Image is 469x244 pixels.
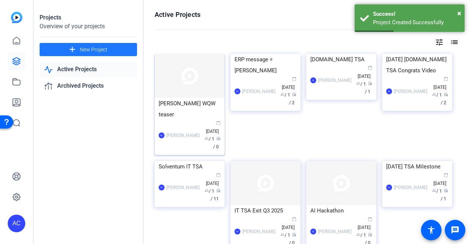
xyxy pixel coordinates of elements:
[318,77,351,84] div: [PERSON_NAME]
[204,136,214,142] span: / 1
[216,136,221,141] span: radio
[386,54,448,76] div: [DATE] [DOMAIN_NAME] TSA Congrats Video
[368,232,372,237] span: radio
[289,92,296,105] span: / 2
[242,228,276,235] div: [PERSON_NAME]
[204,188,209,193] span: group
[432,92,442,98] span: / 1
[216,121,221,125] span: calendar_today
[80,46,107,54] span: New Project
[435,38,444,47] mat-icon: tune
[449,38,458,47] mat-icon: list
[444,188,448,193] span: radio
[280,233,290,238] span: / 1
[292,77,296,81] span: calendar_today
[386,88,392,94] div: AC
[159,185,165,190] div: AC
[213,136,221,149] span: / 0
[242,88,276,95] div: [PERSON_NAME]
[441,92,448,105] span: / 2
[204,136,209,141] span: group
[234,54,296,76] div: ERP message = [PERSON_NAME]
[234,205,296,216] div: IT TSA Exit Q3 2025
[8,215,25,232] div: AC
[310,229,316,234] div: AC
[40,43,137,56] button: New Project
[166,132,200,139] div: [PERSON_NAME]
[234,229,240,234] div: AC
[280,92,285,96] span: group
[40,79,137,94] a: Archived Projects
[432,188,436,193] span: group
[310,205,372,216] div: AI Hackathon
[40,13,137,22] div: Projects
[386,161,448,172] div: [DATE] TSA Milestone
[368,66,372,70] span: calendar_today
[432,92,436,96] span: group
[444,173,448,177] span: calendar_today
[457,8,461,19] button: Close
[292,92,296,96] span: radio
[204,189,214,194] span: / 1
[444,92,448,96] span: radio
[159,161,221,172] div: Solventum IT TSA
[318,228,351,235] div: [PERSON_NAME]
[365,81,372,94] span: / 1
[368,217,372,221] span: calendar_today
[441,189,448,201] span: / 1
[394,88,427,95] div: [PERSON_NAME]
[427,226,436,234] mat-icon: accessibility
[216,173,221,177] span: calendar_today
[155,10,200,19] h1: Active Projects
[159,132,165,138] div: AC
[40,22,137,31] div: Overview of your projects
[310,77,316,83] div: AC
[216,188,221,193] span: radio
[356,81,366,87] span: / 1
[159,98,221,120] div: [PERSON_NAME] WQW teaser
[373,10,459,18] div: Success!
[433,173,448,186] span: [DATE]
[280,232,285,237] span: group
[292,217,296,221] span: calendar_today
[40,62,137,77] a: Active Projects
[356,81,361,85] span: group
[356,233,366,238] span: / 1
[280,92,290,98] span: / 1
[451,226,459,234] mat-icon: message
[206,173,221,186] span: [DATE]
[373,18,459,27] div: Project Created Successfully
[432,189,442,194] span: / 1
[234,88,240,94] div: AC
[310,54,372,65] div: [DOMAIN_NAME] TSA
[457,9,461,18] span: ×
[394,184,427,191] div: [PERSON_NAME]
[11,12,22,23] img: blue-gradient.svg
[386,185,392,190] div: AC
[368,81,372,85] span: radio
[68,45,77,54] mat-icon: add
[444,77,448,81] span: calendar_today
[211,189,221,201] span: / 11
[356,232,361,237] span: group
[292,232,296,237] span: radio
[166,184,200,191] div: [PERSON_NAME]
